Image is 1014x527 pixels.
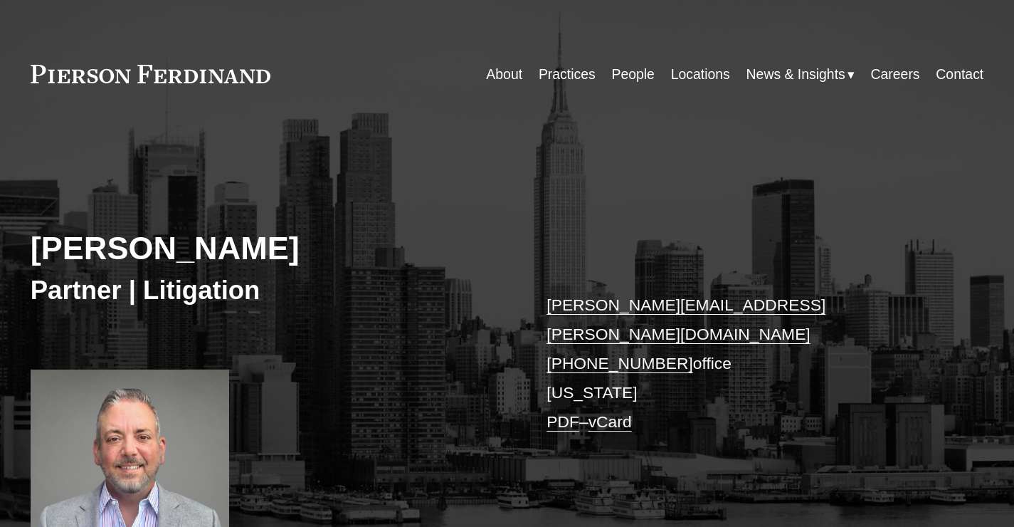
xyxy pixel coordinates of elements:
a: [PHONE_NUMBER] [546,354,693,372]
a: Locations [671,61,730,88]
h2: [PERSON_NAME] [31,229,507,268]
a: folder dropdown [746,61,855,88]
a: Contact [936,61,983,88]
a: [PERSON_NAME][EMAIL_ADDRESS][PERSON_NAME][DOMAIN_NAME] [546,296,825,343]
span: News & Insights [746,62,845,87]
a: About [486,61,522,88]
a: PDF [546,412,579,431]
a: People [611,61,654,88]
p: office [US_STATE] – [546,291,944,437]
a: vCard [588,412,632,431]
a: Careers [871,61,920,88]
h3: Partner | Litigation [31,274,507,306]
a: Practices [539,61,596,88]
